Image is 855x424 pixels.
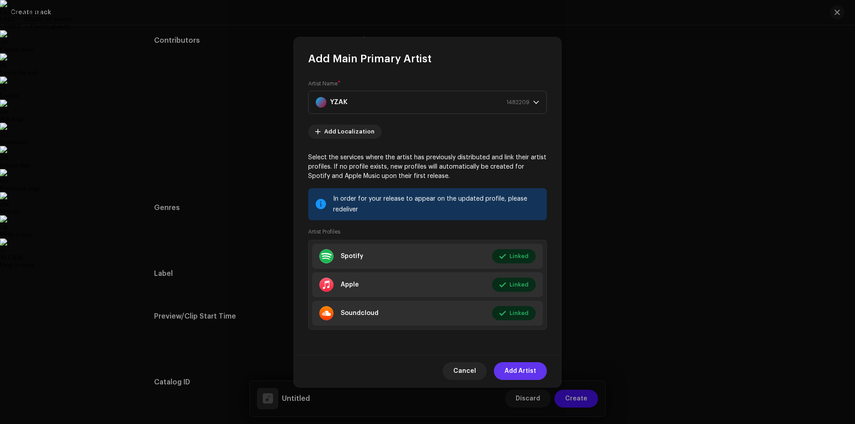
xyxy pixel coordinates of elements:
span: Add Artist [505,362,536,380]
button: Cancel [443,362,487,380]
button: Linked [492,306,536,320]
button: Linked [492,278,536,292]
span: Linked [509,304,529,322]
span: Linked [509,276,529,294]
button: Add Artist [494,362,547,380]
span: Cancel [453,362,476,380]
div: Apple [341,281,359,288]
div: Soundcloud [341,310,379,317]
